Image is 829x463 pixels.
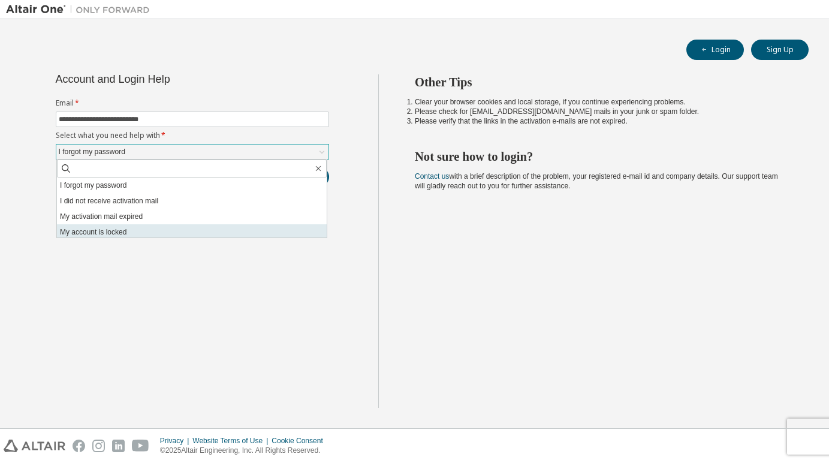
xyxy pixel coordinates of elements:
[415,74,787,90] h2: Other Tips
[56,131,329,140] label: Select what you need help with
[686,40,744,60] button: Login
[56,145,328,159] div: I forgot my password
[415,172,778,190] span: with a brief description of the problem, your registered e-mail id and company details. Our suppo...
[92,440,105,452] img: instagram.svg
[415,116,787,126] li: Please verify that the links in the activation e-mails are not expired.
[57,178,327,193] li: I forgot my password
[73,440,85,452] img: facebook.svg
[415,97,787,107] li: Clear your browser cookies and local storage, if you continue experiencing problems.
[272,436,330,446] div: Cookie Consent
[56,74,275,84] div: Account and Login Help
[415,172,449,181] a: Contact us
[112,440,125,452] img: linkedin.svg
[6,4,156,16] img: Altair One
[160,436,192,446] div: Privacy
[160,446,330,456] p: © 2025 Altair Engineering, Inc. All Rights Reserved.
[4,440,65,452] img: altair_logo.svg
[415,107,787,116] li: Please check for [EMAIL_ADDRESS][DOMAIN_NAME] mails in your junk or spam folder.
[415,149,787,164] h2: Not sure how to login?
[751,40,809,60] button: Sign Up
[192,436,272,446] div: Website Terms of Use
[57,145,127,158] div: I forgot my password
[56,98,329,108] label: Email
[132,440,149,452] img: youtube.svg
